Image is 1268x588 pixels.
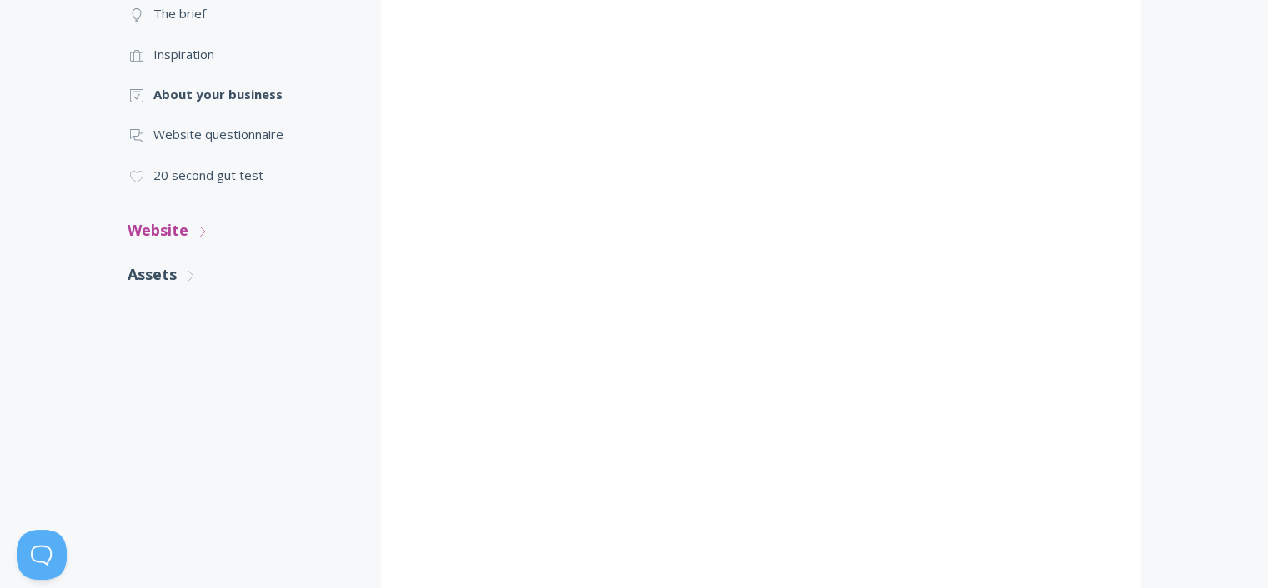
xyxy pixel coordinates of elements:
a: Website [128,208,348,252]
iframe: Toggle Customer Support [17,530,67,580]
a: Inspiration [128,34,348,74]
a: Website questionnaire [128,114,348,154]
a: Assets [128,252,348,296]
a: 20 second gut test [128,155,348,195]
a: About your business [128,74,348,114]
